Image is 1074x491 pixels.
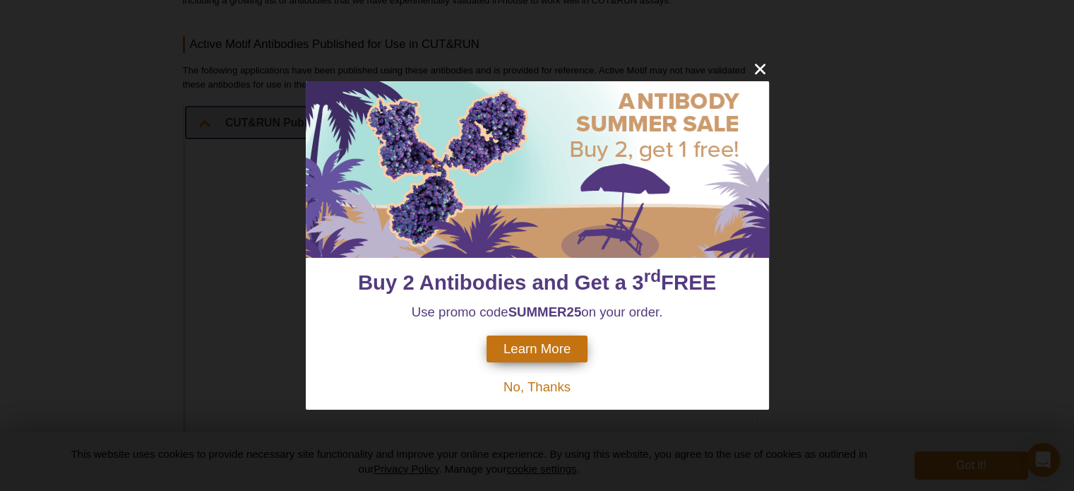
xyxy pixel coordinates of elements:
[503,341,571,357] span: Learn More
[751,60,769,78] button: close
[508,304,582,319] strong: SUMMER25
[503,379,571,394] span: No, Thanks
[412,304,663,319] span: Use promo code on your order.
[644,267,661,286] sup: rd
[358,271,716,294] span: Buy 2 Antibodies and Get a 3 FREE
